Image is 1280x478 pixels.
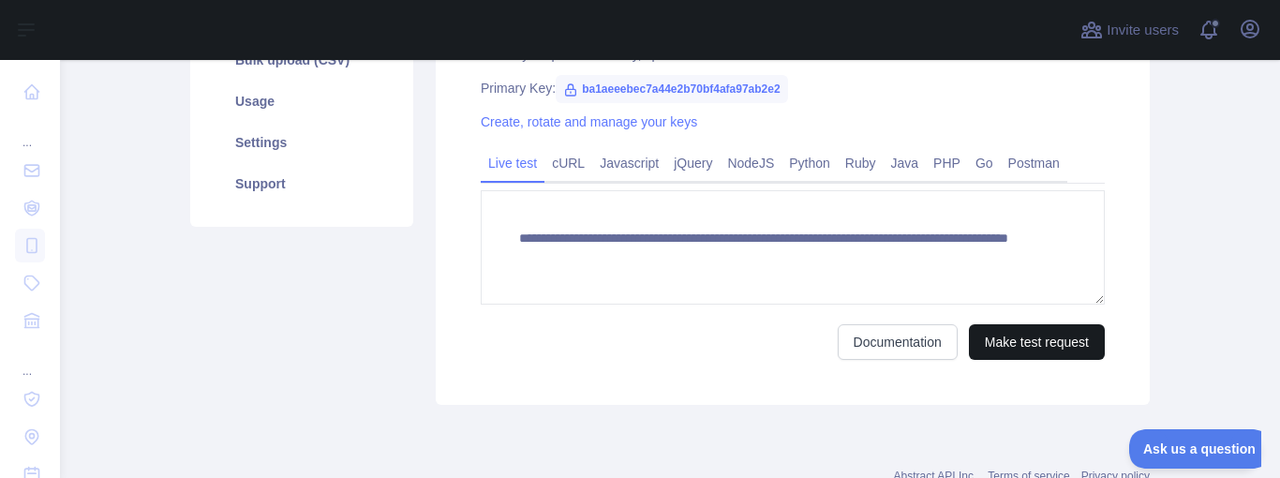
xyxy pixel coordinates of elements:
a: Bulk upload (CSV) [213,39,391,81]
a: Javascript [592,148,666,178]
a: NodeJS [720,148,781,178]
a: Usage [213,81,391,122]
div: ... [15,341,45,379]
a: Documentation [838,324,958,360]
button: Invite users [1077,15,1183,45]
a: Python [781,148,838,178]
button: Make test request [969,324,1105,360]
a: cURL [544,148,592,178]
a: Support [213,163,391,204]
a: Create, rotate and manage your keys [481,114,697,129]
span: Invite users [1107,20,1179,41]
a: PHP [926,148,968,178]
a: Live test [481,148,544,178]
a: Go [968,148,1001,178]
span: ba1aeeebec7a44e2b70bf4afa97ab2e2 [556,75,788,103]
a: jQuery [666,148,720,178]
iframe: Toggle Customer Support [1129,429,1261,469]
div: Primary Key: [481,79,1105,97]
a: Postman [1001,148,1067,178]
a: Java [884,148,927,178]
a: Settings [213,122,391,163]
div: ... [15,112,45,150]
a: Ruby [838,148,884,178]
